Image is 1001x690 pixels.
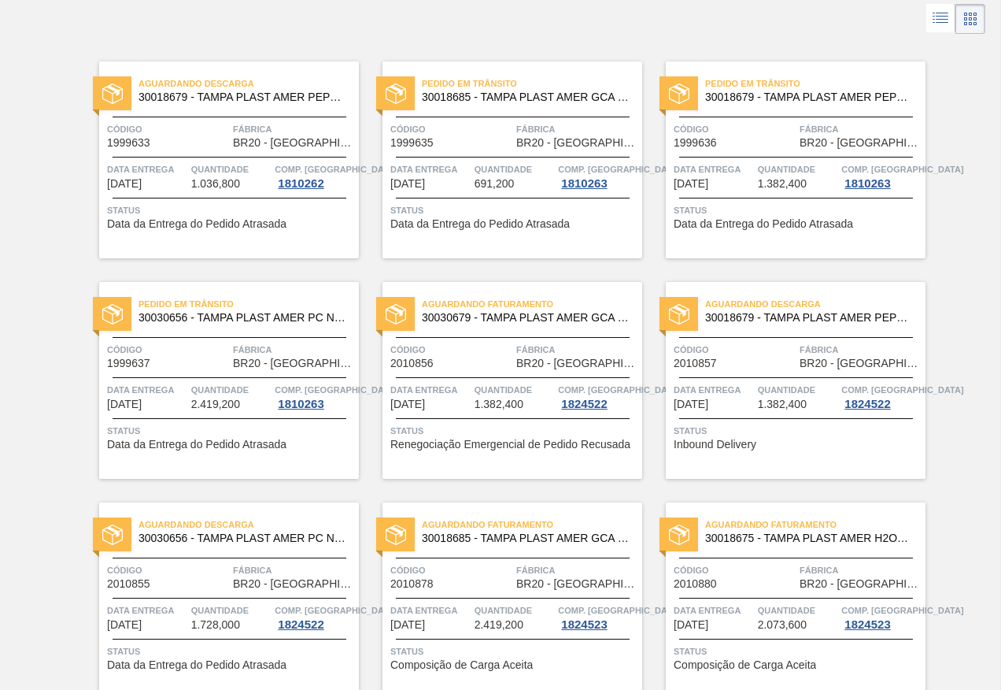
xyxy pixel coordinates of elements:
span: Código [674,342,796,358]
div: 1824522 [841,398,893,410]
span: Quantidade [191,603,271,618]
a: statusAguardando Descarga30018679 - TAMPA PLAST AMER PEPSI ZERO S/LINERCódigo2010857FábricaBR20 -... [642,282,925,479]
span: Comp. Carga [275,161,397,177]
img: status [102,525,123,545]
span: Aguardando Faturamento [422,517,642,532]
span: Data entrega [390,382,471,398]
span: 2010880 [674,578,717,590]
a: Comp. [GEOGRAPHIC_DATA]1824522 [841,382,922,410]
a: Comp. [GEOGRAPHIC_DATA]1824523 [558,603,638,631]
img: status [386,525,406,545]
span: Código [390,121,512,137]
a: Comp. [GEOGRAPHIC_DATA]1810263 [841,161,922,190]
span: Data da Entrega do Pedido Atrasada [107,659,286,671]
span: Data entrega [107,603,187,618]
span: Data da Entrega do Pedido Atrasada [107,218,286,230]
span: Comp. Carga [558,161,680,177]
span: 30018679 - TAMPA PLAST AMER PEPSI ZERO S/LINER [705,91,913,103]
span: 16/09/2025 [390,619,425,631]
span: Data entrega [674,161,754,177]
span: Status [390,423,638,439]
span: Data da Entrega do Pedido Atrasada [390,218,570,230]
a: Comp. [GEOGRAPHIC_DATA]1810262 [275,161,355,190]
span: Inbound Delivery [674,439,756,451]
span: Pedido em Trânsito [422,76,642,91]
span: Fábrica [516,342,638,358]
a: Comp. [GEOGRAPHIC_DATA]1824523 [841,603,922,631]
span: Data entrega [674,603,754,618]
span: 1.382,400 [758,399,807,410]
span: Status [674,644,922,659]
div: Visão em Cards [955,4,985,34]
span: Quantidade [475,382,555,398]
span: BR20 - Sapucaia [516,578,638,590]
span: 2.419,200 [191,399,240,410]
span: 2.419,200 [475,619,523,631]
div: 1810263 [275,398,327,410]
span: BR20 - Sapucaia [800,578,922,590]
span: 1.728,000 [191,619,240,631]
span: 1999633 [107,137,150,149]
a: statusPedido em Trânsito30030656 - TAMPA PLAST AMER PC NIV24Código1999637FábricaBR20 - [GEOGRAPHI... [76,282,359,479]
a: Comp. [GEOGRAPHIC_DATA]1824522 [275,603,355,631]
span: BR20 - Sapucaia [233,358,355,369]
span: Código [674,562,796,578]
span: Código [107,342,229,358]
span: 691,200 [475,178,515,190]
a: Comp. [GEOGRAPHIC_DATA]1810263 [275,382,355,410]
span: Renegociação Emergencial de Pedido Recusada [390,439,630,451]
span: Aguardando Faturamento [705,517,925,532]
a: statusAguardando Descarga30018679 - TAMPA PLAST AMER PEPSI ZERO S/LINERCódigo1999633FábricaBR20 -... [76,61,359,258]
span: Data da Entrega do Pedido Atrasada [107,439,286,451]
span: Aguardando Descarga [139,76,359,91]
span: 13/08/2025 [107,178,142,190]
span: Aguardando Faturamento [422,296,642,312]
div: Visão em Lista [926,4,955,34]
span: Status [674,423,922,439]
span: 30018685 - TAMPA PLAST AMER GCA S/LINER [422,532,630,544]
span: Comp. Carga [558,603,680,618]
span: Status [107,202,355,218]
span: BR20 - Sapucaia [233,578,355,590]
span: Aguardando Descarga [139,517,359,532]
span: Comp. Carga [841,161,963,177]
img: status [102,83,123,104]
span: Composição de Carga Aceita [390,659,533,671]
span: Quantidade [758,382,838,398]
span: Data entrega [107,382,187,398]
span: Quantidade [758,161,838,177]
span: 2.073,600 [758,619,807,631]
span: 2010857 [674,358,717,369]
a: statusAguardando Faturamento30030679 - TAMPA PLAST AMER GCA ZERO NIV24Código2010856FábricaBR20 - ... [359,282,642,479]
span: 1999635 [390,137,434,149]
span: 03/09/2025 [390,399,425,410]
span: Data entrega [107,161,187,177]
span: Fábrica [800,121,922,137]
span: 2010856 [390,358,434,369]
span: Fábrica [800,562,922,578]
img: status [386,304,406,325]
span: BR20 - Sapucaia [800,137,922,149]
span: Status [107,644,355,659]
span: 1.382,400 [475,399,523,410]
a: Comp. [GEOGRAPHIC_DATA]1824522 [558,382,638,410]
span: Fábrica [516,562,638,578]
span: 28/08/2025 [390,178,425,190]
span: 2010855 [107,578,150,590]
span: 16/09/2025 [674,619,708,631]
span: 30018679 - TAMPA PLAST AMER PEPSI ZERO S/LINER [139,91,346,103]
span: Comp. Carga [558,382,680,398]
span: Fábrica [800,342,922,358]
span: Quantidade [758,603,838,618]
span: Comp. Carga [275,382,397,398]
span: 30030656 - TAMPA PLAST AMER PC NIV24 [139,312,346,324]
span: Data entrega [390,161,471,177]
img: status [669,304,689,325]
span: Comp. Carga [275,603,397,618]
div: 1810262 [275,177,327,190]
span: Fábrica [233,342,355,358]
span: 30018685 - TAMPA PLAST AMER GCA S/LINER [422,91,630,103]
span: Fábrica [233,121,355,137]
span: Quantidade [475,161,555,177]
span: BR20 - Sapucaia [516,358,638,369]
